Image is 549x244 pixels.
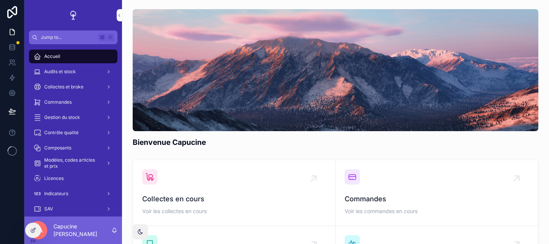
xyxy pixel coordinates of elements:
span: Voir les commandes en cours [345,207,529,215]
a: SAV [29,202,117,216]
span: Collectes en cours [142,194,326,204]
span: Composants [44,145,71,151]
span: Indicateurs [44,191,68,197]
span: SAV [44,206,53,212]
a: Audits et stock [29,65,117,79]
a: Contrôle qualité [29,126,117,140]
span: K [108,34,114,40]
span: Audits et stock [44,69,76,75]
span: Collectes et broke [44,84,83,90]
a: Collectes et broke [29,80,117,94]
span: Contrôle qualité [44,130,79,136]
span: Jump to... [41,34,95,40]
a: Licences [29,172,117,185]
img: App logo [67,9,79,21]
p: Capucine [PERSON_NAME] [53,223,111,238]
a: Accueil [29,50,117,63]
a: Collectes en coursVoir les collectes en cours [133,160,335,226]
span: Accueil [44,53,60,59]
button: Jump to...K [29,30,117,44]
a: Indicateurs [29,187,117,201]
span: Commandes [44,99,72,105]
span: Commandes [345,194,529,204]
a: Composants [29,141,117,155]
a: CommandesVoir les commandes en cours [335,160,538,226]
span: Licences [44,175,64,181]
h1: Bienvenue Capucine [133,137,206,148]
span: Modèles, codes articles et prix [44,157,100,169]
a: Modèles, codes articles et prix [29,156,117,170]
a: Commandes [29,95,117,109]
span: Gestion du stock [44,114,80,120]
a: Gestion du stock [29,111,117,124]
div: scrollable content [24,44,122,217]
span: Voir les collectes en cours [142,207,326,215]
